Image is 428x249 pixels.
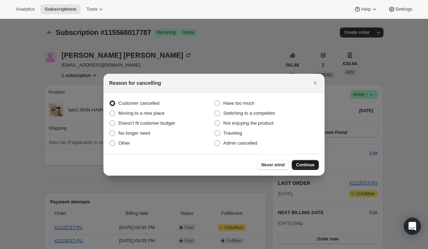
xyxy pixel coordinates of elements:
[292,160,319,170] button: Continue
[118,120,175,126] span: Doesn't fit customer budget
[223,140,257,146] span: Admin cancelled
[118,140,130,146] span: Other
[350,4,382,14] button: Help
[16,6,35,12] span: Analytics
[361,6,371,12] span: Help
[118,130,150,136] span: No longer need
[109,79,161,87] h2: Reason for cancelling
[40,4,81,14] button: Subscriptions
[310,78,320,88] button: Close
[296,162,315,168] span: Continue
[118,100,159,106] span: Customer cancelled
[118,110,164,116] span: Moving to a new place
[223,120,274,126] span: Not enjoying the product
[384,4,417,14] button: Settings
[261,162,285,168] span: Never mind
[257,160,289,170] button: Never mind
[82,4,109,14] button: Tools
[223,110,275,116] span: Switching to a competitor
[404,218,421,235] div: Open Intercom Messenger
[223,130,242,136] span: Traveling
[11,4,39,14] button: Analytics
[395,6,412,12] span: Settings
[86,6,97,12] span: Tools
[45,6,76,12] span: Subscriptions
[223,100,254,106] span: Have too much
